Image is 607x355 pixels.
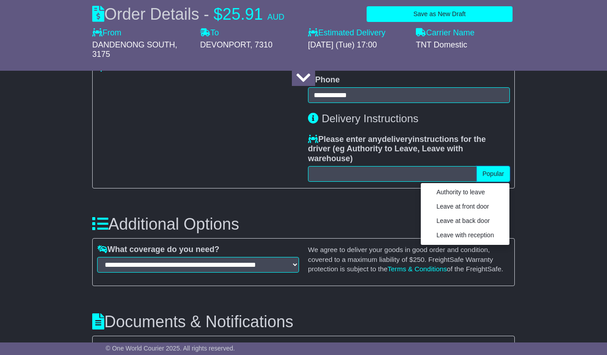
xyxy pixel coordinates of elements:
span: eg Authority to Leave, Leave with warehouse [308,144,463,163]
a: Terms & Conditions [388,265,447,273]
a: Authority to leave [427,186,503,198]
span: DEVONPORT [200,40,250,49]
div: Order Details - [92,4,284,24]
a: Leave at back door [427,215,503,227]
a: Leave with reception [427,229,503,241]
span: delivery [382,135,412,144]
label: To [200,28,219,38]
label: What coverage do you need? [97,245,219,255]
span: 25.91 [222,5,263,23]
span: , 3175 [92,40,177,59]
button: Save as New Draft [367,6,513,22]
span: , 7310 [250,40,273,49]
span: AUD [267,13,284,21]
span: © One World Courier 2025. All rights reserved. [106,345,235,352]
button: Popular [477,166,510,182]
span: $ [214,5,222,23]
h3: Additional Options [92,215,515,233]
h3: Documents & Notifications [92,313,515,331]
label: Estimated Delivery [308,28,407,38]
a: Leave at front door [427,201,503,213]
label: Please enter any instructions for the driver ( ) [308,135,510,164]
small: We agree to deliver your goods in good order and condition, covered to a maximum liability of $ .... [308,246,503,273]
div: TNT Domestic [416,40,515,50]
div: [DATE] (Tue) 17:00 [308,40,407,50]
span: 250 [413,256,425,263]
label: From [92,28,121,38]
span: DANDENONG SOUTH [92,40,175,49]
span: Delivery Instructions [322,112,419,124]
label: Carrier Name [416,28,474,38]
